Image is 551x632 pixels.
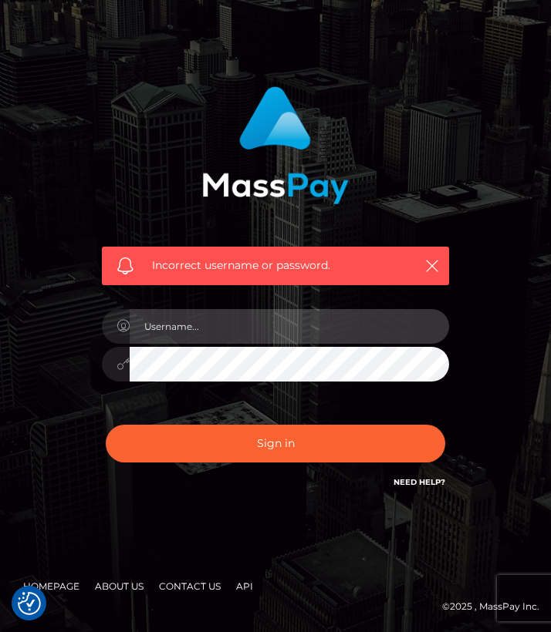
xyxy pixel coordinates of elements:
button: Consent Preferences [18,592,41,615]
a: Contact Us [153,574,227,598]
button: Sign in [106,425,445,462]
input: Username... [130,309,449,344]
img: Revisit consent button [18,592,41,615]
a: Homepage [17,574,86,598]
a: API [230,574,259,598]
span: Incorrect username or password. [152,257,403,274]
div: © 2025 , MassPay Inc. [12,598,539,615]
a: About Us [89,574,150,598]
a: Need Help? [394,477,445,487]
img: MassPay Login [202,86,349,204]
